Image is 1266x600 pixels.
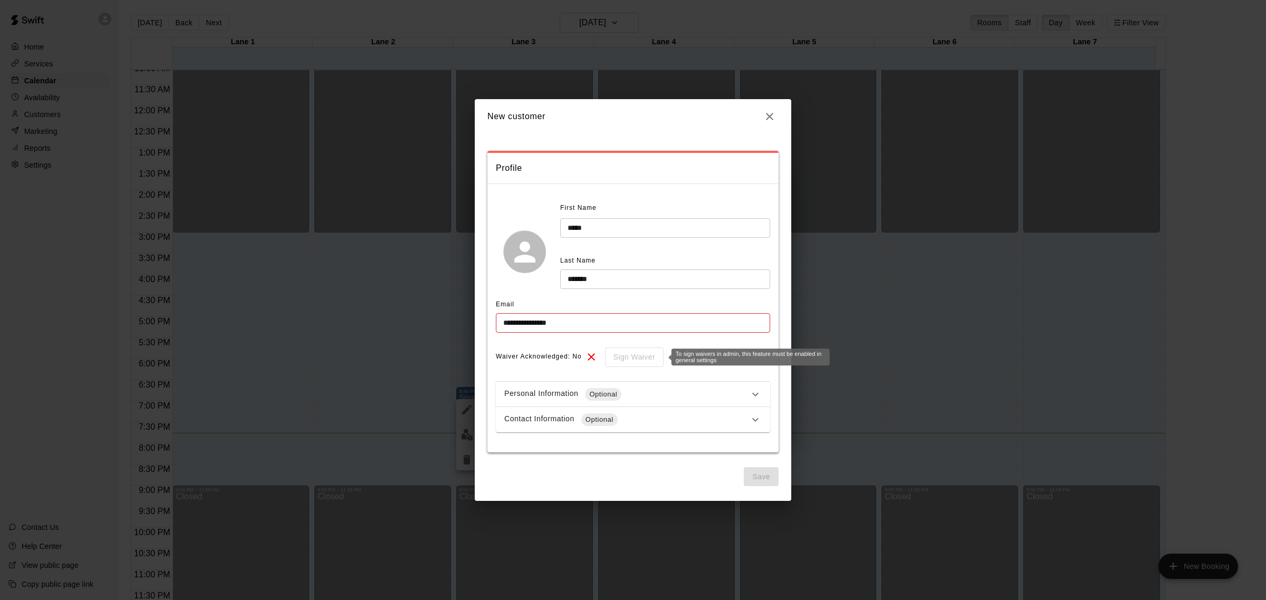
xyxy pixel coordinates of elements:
span: Optional [581,414,618,425]
span: First Name [560,200,597,217]
div: Personal InformationOptional [496,382,770,407]
h6: New customer [487,110,545,123]
span: Email [496,301,514,308]
div: Contact InformationOptional [496,407,770,432]
span: Profile [496,161,770,175]
span: Optional [585,389,621,400]
div: Personal Information [504,388,749,401]
div: To sign waivers in admin, this feature must be enabled in general settings [598,347,664,367]
div: To sign waivers in admin, this feature must be enabled in general settings [672,349,830,365]
span: Waiver Acknowledged: No [496,349,582,365]
div: Contact Information [504,413,749,426]
span: Last Name [560,257,596,264]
